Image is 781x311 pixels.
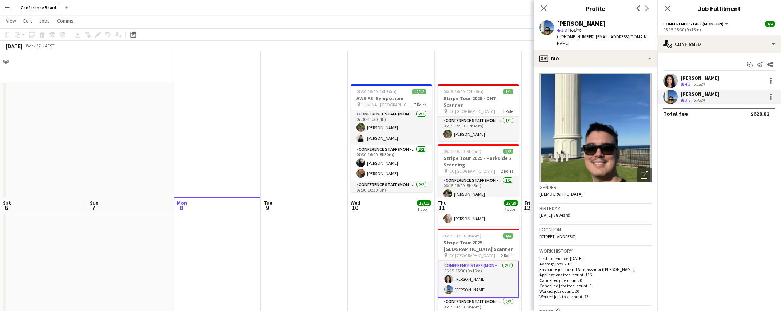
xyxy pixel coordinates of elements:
[438,200,447,206] span: Thu
[412,89,426,94] span: 12/12
[663,110,688,117] div: Total fee
[351,110,432,145] app-card-role: Conference Staff (Mon - Fri)2/207:30-11:30 (4h)[PERSON_NAME][PERSON_NAME]
[36,16,53,25] a: Jobs
[539,226,652,233] h3: Location
[539,277,652,283] p: Cancelled jobs count: 0
[504,200,518,206] span: 29/29
[681,75,719,81] div: [PERSON_NAME]
[561,27,567,33] span: 3.8
[15,0,62,15] button: Conference Board
[765,21,775,27] span: 4/4
[503,89,513,94] span: 1/1
[443,149,481,154] span: 06:15-16:00 (9h45m)
[443,233,481,239] span: 06:15-16:00 (9h45m)
[176,204,187,212] span: 8
[534,4,657,13] h3: Profile
[539,248,652,254] h3: Work history
[523,204,530,212] span: 12
[539,234,575,239] span: [STREET_ADDRESS]
[90,200,99,206] span: Sun
[448,253,495,258] span: ICC [GEOGRAPHIC_DATA]
[414,102,426,107] span: 7 Roles
[663,21,729,27] button: Conference Staff (Mon - Fri)
[24,43,42,48] span: Week 37
[89,204,99,212] span: 7
[448,168,495,174] span: ICC [GEOGRAPHIC_DATA]
[351,145,432,181] app-card-role: Conference Staff (Mon - Fri)2/207:30-16:00 (8h30m)[PERSON_NAME][PERSON_NAME]
[685,97,690,103] span: 3.8
[539,205,652,212] h3: Birthday
[351,95,432,102] h3: AWS FSI Symposium
[685,81,690,87] span: 4.2
[417,206,431,212] div: 1 Job
[750,110,769,117] div: $628.82
[557,20,606,27] div: [PERSON_NAME]
[438,95,519,108] h3: Stripe Tour 2025 - DHT Scanner
[504,206,518,212] div: 7 Jobs
[45,43,55,48] div: AEST
[539,261,652,267] p: Average jobs: 2.875
[637,168,652,182] div: Open photos pop-in
[177,200,187,206] span: Mon
[539,294,652,299] p: Worked jobs total count: 23
[692,81,706,87] div: 6.1km
[2,204,11,212] span: 6
[438,84,519,141] app-job-card: 06:15-19:00 (12h45m)1/1Stripe Tour 2025 - DHT Scanner ICC [GEOGRAPHIC_DATA]1 RoleConference Staff...
[6,17,16,24] span: View
[663,27,775,32] div: 06:15-15:30 (9h15m)
[57,17,73,24] span: Comms
[539,283,652,288] p: Cancelled jobs total count: 0
[438,239,519,252] h3: Stripe Tour 2025 - [GEOGRAPHIC_DATA] Scanner
[539,272,652,277] p: Applications total count: 116
[438,155,519,168] h3: Stripe Tour 2025 - Parkside 2 Scanning
[539,212,570,218] span: [DATE] (38 years)
[539,256,652,261] p: First experience: [DATE]
[539,191,583,197] span: [DEMOGRAPHIC_DATA]
[263,204,272,212] span: 9
[568,27,582,33] span: 6.4km
[356,89,397,94] span: 07:30-18:00 (10h30m)
[539,73,652,182] img: Crew avatar or photo
[351,181,432,216] app-card-role: Conference Staff (Mon - Fri)2/207:30-16:30 (9h)
[557,34,595,39] span: t. [PHONE_NUMBER]
[657,35,781,53] div: Confirmed
[264,200,272,206] span: Tue
[534,50,657,67] div: Bio
[6,42,23,50] div: [DATE]
[503,109,513,114] span: 1 Role
[20,16,35,25] a: Edit
[417,200,431,206] span: 12/12
[351,84,432,192] app-job-card: 07:30-18:00 (10h30m)12/12AWS FSI Symposium ILUMINA - [GEOGRAPHIC_DATA]7 RolesConference Staff (Mo...
[3,16,19,25] a: View
[438,117,519,141] app-card-role: Conference Staff (Mon - Fri)1/106:15-19:00 (12h45m)[PERSON_NAME]
[437,204,447,212] span: 11
[657,4,781,13] h3: Job Fulfilment
[350,204,360,212] span: 10
[39,17,50,24] span: Jobs
[501,168,513,174] span: 2 Roles
[503,233,513,239] span: 4/4
[539,288,652,294] p: Worked jobs count: 20
[663,21,724,27] span: Conference Staff (Mon - Fri)
[692,97,706,103] div: 6.4km
[54,16,76,25] a: Comms
[23,17,32,24] span: Edit
[438,144,519,226] app-job-card: 06:15-16:00 (9h45m)2/2Stripe Tour 2025 - Parkside 2 Scanning ICC [GEOGRAPHIC_DATA]2 RolesConferen...
[438,261,519,298] app-card-role: Conference Staff (Mon - Fri)2/206:15-15:30 (9h15m)[PERSON_NAME][PERSON_NAME]
[557,34,649,46] span: | [EMAIL_ADDRESS][DOMAIN_NAME]
[443,89,483,94] span: 06:15-19:00 (12h45m)
[351,200,360,206] span: Wed
[501,253,513,258] span: 2 Roles
[539,267,652,272] p: Favourite job: Brand Ambassador ([PERSON_NAME])
[503,149,513,154] span: 2/2
[361,102,414,107] span: ILUMINA - [GEOGRAPHIC_DATA]
[539,184,652,190] h3: Gender
[681,91,719,97] div: [PERSON_NAME]
[3,200,11,206] span: Sat
[438,176,519,201] app-card-role: Conference Staff (Mon - Fri)1/106:15-15:00 (8h45m)[PERSON_NAME]
[448,109,495,114] span: ICC [GEOGRAPHIC_DATA]
[525,200,530,206] span: Fri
